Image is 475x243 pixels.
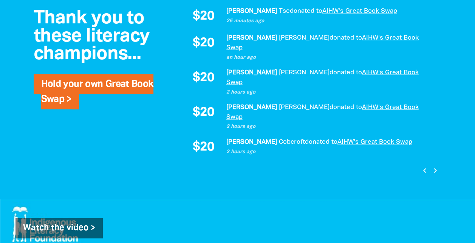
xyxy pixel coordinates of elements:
em: Cobcroft [279,139,305,145]
em: Tse [279,8,289,14]
p: an hour ago [226,54,434,62]
span: donated to [305,139,337,145]
em: [PERSON_NAME] [279,70,329,75]
em: [PERSON_NAME] [279,35,329,41]
p: 2 hours ago [226,123,434,131]
span: $20 [193,72,214,85]
i: chevron_right [431,166,440,175]
span: donated to [329,35,362,41]
em: [PERSON_NAME] [226,35,277,41]
a: Hold your own Great Book Swap > [41,80,153,103]
a: AIHW's Great Book Swap [322,8,397,14]
p: 25 minutes ago [226,17,434,25]
em: [PERSON_NAME] [279,105,329,110]
button: Previous page [420,166,430,176]
a: AIHW's Great Book Swap [226,70,418,85]
span: $20 [193,106,214,119]
em: [PERSON_NAME] [226,70,277,75]
span: donated to [329,70,362,75]
a: AIHW's Great Book Swap [226,105,418,120]
span: $20 [193,10,214,23]
em: [PERSON_NAME] [226,105,277,110]
span: donated to [289,8,322,14]
p: 2 hours ago [226,148,434,156]
span: donated to [329,105,362,110]
span: Thank you to these literacy champions... [34,10,150,63]
a: AIHW's Great Book Swap [337,139,412,145]
i: chevron_left [420,166,429,175]
span: $20 [193,37,214,50]
a: AIHW's Great Book Swap [226,35,418,51]
span: $20 [193,141,214,154]
em: [PERSON_NAME] [226,139,277,145]
em: [PERSON_NAME] [226,8,277,14]
p: 2 hours ago [226,89,434,96]
a: Watch the video > [15,218,103,238]
button: Next page [430,166,440,176]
